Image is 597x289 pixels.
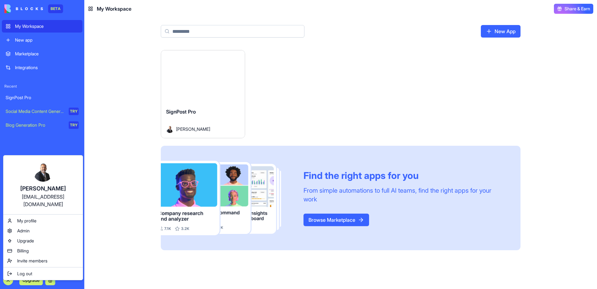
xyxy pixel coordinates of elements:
span: Recent [2,84,82,89]
div: SignPost Pro [6,94,79,101]
span: Upgrade [17,238,34,244]
a: Billing [5,246,81,256]
a: Admin [5,226,81,236]
span: Invite members [17,258,47,264]
div: [PERSON_NAME] [10,184,76,193]
div: Blog Generation Pro [6,122,64,128]
a: Upgrade [5,236,81,246]
div: TRY [69,108,79,115]
span: My profile [17,218,37,224]
div: Social Media Content Generator [6,108,64,114]
span: Billing [17,248,29,254]
span: Log out [17,271,32,277]
span: Admin [17,228,30,234]
div: TRY [69,121,79,129]
a: [PERSON_NAME][EMAIL_ADDRESS][DOMAIN_NAME] [5,157,81,213]
img: ACg8ocLBKVDv-t24ZmSdbx4-sXTpmyPckNZ7SWjA-tiWuwpKsCaFGmO6aA=s96-c [33,162,53,182]
a: My profile [5,216,81,226]
a: Invite members [5,256,81,266]
div: [EMAIL_ADDRESS][DOMAIN_NAME] [10,193,76,208]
